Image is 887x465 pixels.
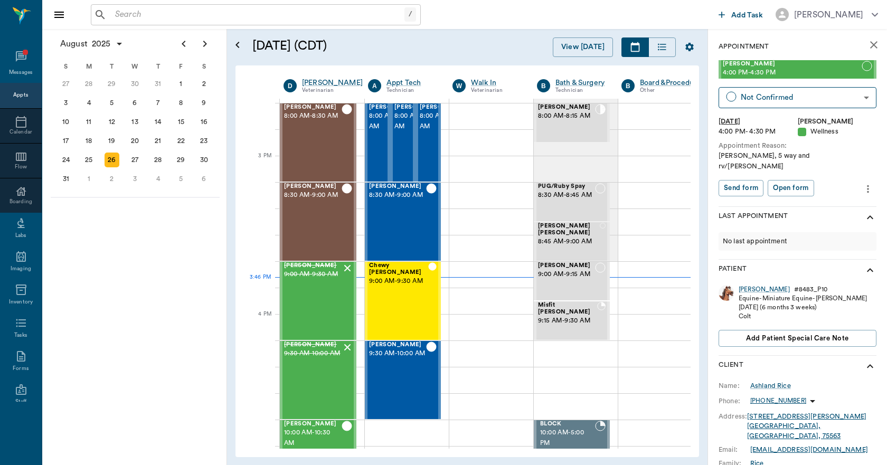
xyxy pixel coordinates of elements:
[640,78,704,88] div: Board &Procedures
[284,428,342,449] span: 10:00 AM - 10:30 AM
[15,398,26,406] div: Staff
[365,340,441,420] div: CHECKED_OUT, 9:30 AM - 10:00 AM
[553,37,613,57] button: View [DATE]
[59,115,73,129] div: Sunday, August 10, 2025
[9,69,33,77] div: Messages
[555,86,606,95] div: Technician
[280,340,356,420] div: NO_SHOW, 9:30 AM - 10:00 AM
[719,412,747,421] div: Address:
[81,96,96,110] div: Monday, August 4, 2025
[538,104,595,111] span: [PERSON_NAME]
[768,180,814,196] button: Open form
[81,172,96,186] div: Monday, September 1, 2025
[864,211,876,224] svg: show more
[534,301,610,340] div: BOOKED, 9:15 AM - 9:30 AM
[90,36,113,51] span: 2025
[81,134,96,148] div: Monday, August 18, 2025
[719,127,798,137] div: 4:00 PM - 4:30 PM
[471,86,521,95] div: Veterinarian
[739,285,790,294] a: [PERSON_NAME]
[244,150,271,177] div: 3 PM
[194,33,215,54] button: Next page
[719,42,769,52] p: Appointment
[538,183,595,190] span: PUG/Ruby Spay
[798,127,877,137] div: Wellness
[369,190,426,201] span: 8:30 AM - 9:00 AM
[863,34,884,55] button: close
[369,341,426,348] span: [PERSON_NAME]
[11,265,31,273] div: Imaging
[534,261,610,301] div: NOT_CONFIRMED, 9:00 AM - 9:15 AM
[49,4,70,25] button: Close drawer
[534,182,610,222] div: NOT_CONFIRMED, 8:30 AM - 8:45 AM
[196,115,211,129] div: Saturday, August 16, 2025
[719,285,734,301] img: Profile Image
[750,396,806,405] p: [PHONE_NUMBER]
[174,115,188,129] div: Friday, August 15, 2025
[11,429,36,454] iframe: Intercom live chat
[621,79,635,92] div: B
[128,153,143,167] div: Wednesday, August 27, 2025
[719,396,750,406] div: Phone:
[369,104,422,111] span: [PERSON_NAME]
[747,413,866,439] a: [STREET_ADDRESS][PERSON_NAME][GEOGRAPHIC_DATA], [GEOGRAPHIC_DATA], 75563
[128,96,143,110] div: Wednesday, August 6, 2025
[280,103,356,182] div: CHECKED_OUT, 8:00 AM - 8:30 AM
[386,86,437,95] div: Technician
[719,211,788,224] p: Last Appointment
[555,78,606,88] div: Bath & Surgery
[196,172,211,186] div: Saturday, September 6, 2025
[59,153,73,167] div: Sunday, August 24, 2025
[750,381,791,391] a: Ashland Rice
[719,180,763,196] button: Send form
[55,33,129,54] button: August2025
[284,104,342,111] span: [PERSON_NAME]
[723,61,862,68] span: [PERSON_NAME]
[538,302,597,316] span: Misfit [PERSON_NAME]
[540,421,595,428] span: BLOCK
[284,79,297,92] div: D
[746,333,848,344] span: Add patient Special Care Note
[640,86,704,95] div: Other
[105,96,119,110] div: Tuesday, August 5, 2025
[78,59,101,74] div: M
[719,445,750,454] div: Email:
[365,182,441,261] div: CHECKED_OUT, 8:30 AM - 9:00 AM
[369,111,422,132] span: 8:00 AM - 8:30 AM
[538,316,597,326] span: 9:15 AM - 9:30 AM
[723,68,862,78] span: 4:00 PM - 4:30 PM
[369,348,426,359] span: 9:30 AM - 10:00 AM
[302,78,363,88] a: [PERSON_NAME]
[150,134,165,148] div: Thursday, August 21, 2025
[390,103,416,182] div: CHECKED_OUT, 8:00 AM - 8:30 AM
[719,360,743,373] p: Client
[394,111,447,132] span: 8:00 AM - 8:30 AM
[284,183,342,190] span: [PERSON_NAME]
[174,96,188,110] div: Friday, August 8, 2025
[538,269,595,280] span: 9:00 AM - 9:15 AM
[105,134,119,148] div: Tuesday, August 19, 2025
[59,77,73,91] div: Sunday, July 27, 2025
[128,77,143,91] div: Wednesday, July 30, 2025
[538,190,595,201] span: 8:30 AM - 8:45 AM
[420,104,473,111] span: [PERSON_NAME]
[537,79,550,92] div: B
[252,37,436,54] h5: [DATE] (CDT)
[81,153,96,167] div: Monday, August 25, 2025
[128,134,143,148] div: Wednesday, August 20, 2025
[169,59,193,74] div: F
[196,77,211,91] div: Saturday, August 2, 2025
[15,232,26,240] div: Labs
[284,341,342,348] span: [PERSON_NAME]
[369,183,426,190] span: [PERSON_NAME]
[365,261,441,340] div: CHECKED_OUT, 9:00 AM - 9:30 AM
[146,59,169,74] div: T
[150,77,165,91] div: Thursday, July 31, 2025
[284,269,342,280] span: 9:00 AM - 9:30 AM
[150,172,165,186] div: Thursday, September 4, 2025
[13,365,29,373] div: Forms
[538,262,595,269] span: [PERSON_NAME]
[719,264,747,277] p: Patient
